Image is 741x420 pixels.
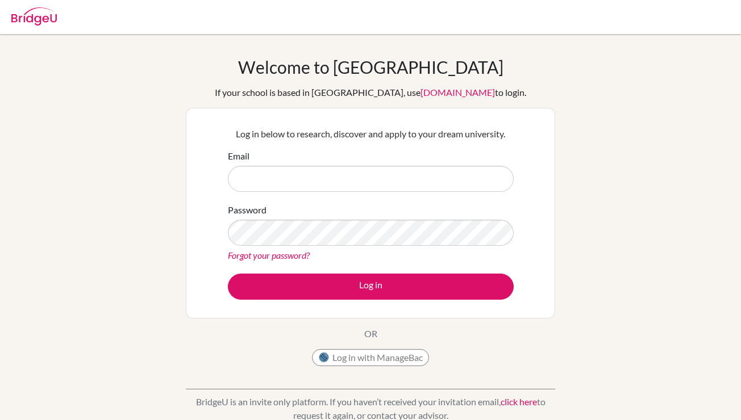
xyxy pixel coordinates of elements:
img: Bridge-U [11,7,57,26]
label: Password [228,203,267,217]
a: [DOMAIN_NAME] [421,87,495,98]
label: Email [228,149,249,163]
p: Log in below to research, discover and apply to your dream university. [228,127,514,141]
button: Log in with ManageBac [312,349,429,366]
div: If your school is based in [GEOGRAPHIC_DATA], use to login. [215,86,526,99]
p: OR [364,327,377,341]
a: Forgot your password? [228,250,310,261]
a: click here [501,396,537,407]
h1: Welcome to [GEOGRAPHIC_DATA] [238,57,503,77]
button: Log in [228,274,514,300]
